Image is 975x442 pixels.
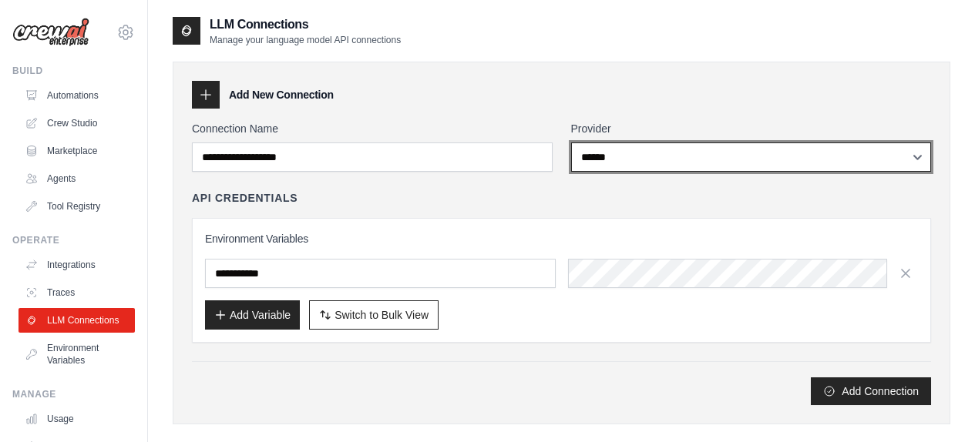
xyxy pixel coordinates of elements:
label: Connection Name [192,121,553,136]
a: Crew Studio [18,111,135,136]
h3: Add New Connection [229,87,334,102]
button: Add Connection [811,377,931,405]
a: Environment Variables [18,336,135,373]
button: Switch to Bulk View [309,300,439,330]
a: LLM Connections [18,308,135,333]
div: Operate [12,234,135,246]
a: Tool Registry [18,194,135,219]
a: Traces [18,280,135,305]
a: Agents [18,166,135,191]
a: Marketplace [18,139,135,163]
div: Manage [12,388,135,400]
span: Switch to Bulk View [335,307,429,323]
h3: Environment Variables [205,231,918,246]
a: Automations [18,83,135,108]
button: Add Variable [205,300,300,330]
h2: LLM Connections [210,15,401,34]
img: Logo [12,18,89,47]
a: Usage [18,407,135,431]
h4: API Credentials [192,190,298,206]
label: Provider [571,121,932,136]
div: Build [12,65,135,77]
p: Manage your language model API connections [210,34,401,46]
a: Integrations [18,253,135,277]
